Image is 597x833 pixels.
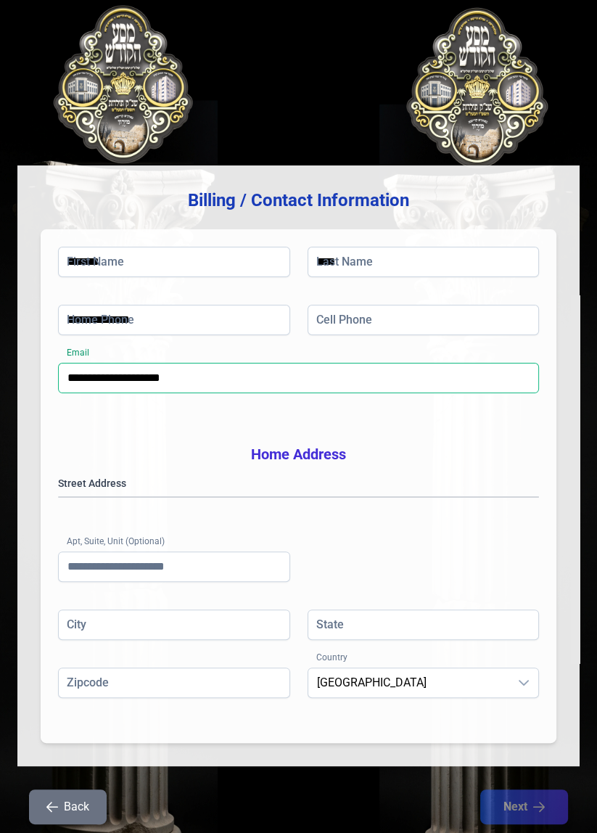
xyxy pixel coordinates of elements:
[308,668,510,697] span: United States
[41,189,556,212] h3: Billing / Contact Information
[58,476,539,491] label: Street Address
[29,789,107,824] button: Back
[509,668,538,697] div: dropdown trigger
[480,789,568,824] button: Next
[58,444,539,464] h3: Home Address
